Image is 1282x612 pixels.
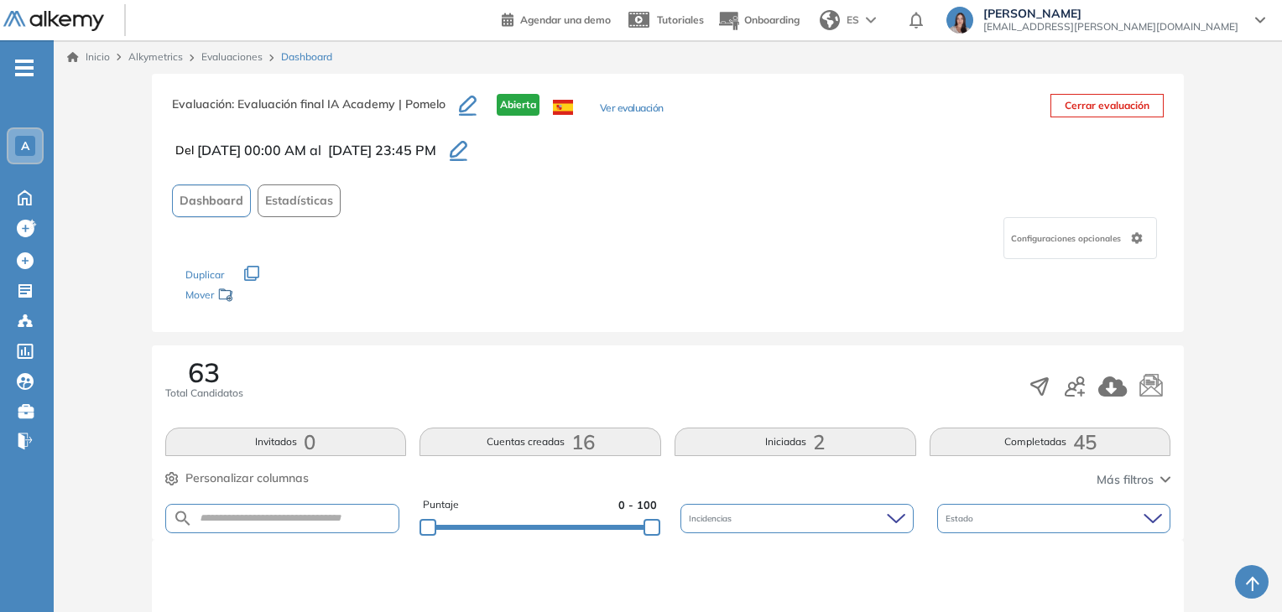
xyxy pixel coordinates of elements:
a: Evaluaciones [201,50,263,63]
span: al [310,140,321,160]
button: Invitados0 [165,428,407,456]
span: Alkymetrics [128,50,183,63]
span: [EMAIL_ADDRESS][PERSON_NAME][DOMAIN_NAME] [983,20,1238,34]
button: Personalizar columnas [165,469,309,487]
span: Dashboard [281,49,332,65]
span: Total Candidatos [165,386,243,401]
button: Cerrar evaluación [1050,94,1164,117]
div: Incidencias [680,504,914,533]
button: Iniciadas2 [675,428,916,456]
a: Agendar una demo [502,8,611,29]
span: Puntaje [423,497,459,513]
span: Abierta [497,94,539,116]
a: Inicio [67,49,110,65]
div: Widget de chat [1198,532,1282,612]
span: Del [175,142,194,159]
span: 63 [188,359,220,386]
span: Dashboard [180,192,243,210]
span: Más filtros [1097,471,1154,489]
i: - [15,66,34,70]
span: [DATE] 23:45 PM [328,140,436,160]
span: Duplicar [185,268,224,281]
img: Logo [3,11,104,32]
img: arrow [866,17,876,23]
img: ESP [553,100,573,115]
div: Configuraciones opcionales [1003,217,1157,259]
span: Incidencias [689,512,735,525]
span: 0 - 100 [618,497,657,513]
button: Completadas45 [930,428,1171,456]
button: Onboarding [717,3,800,39]
span: Personalizar columnas [185,469,309,487]
button: Cuentas creadas16 [420,428,661,456]
button: Estadísticas [258,184,341,217]
span: Tutoriales [657,13,704,26]
img: world [820,10,840,30]
div: Mover [185,281,353,312]
h3: Evaluación [172,94,459,129]
img: SEARCH_ALT [173,508,193,529]
span: [DATE] 00:00 AM [197,140,306,160]
span: : Evaluación final IA Academy | Pomelo [232,96,446,112]
span: Estadísticas [265,192,333,210]
span: Agendar una demo [520,13,611,26]
div: Estado [937,504,1170,533]
button: Ver evaluación [600,101,664,118]
span: Estado [946,512,977,525]
iframe: Chat Widget [1198,532,1282,612]
button: Dashboard [172,184,251,217]
button: Más filtros [1097,471,1170,489]
span: ES [847,13,859,28]
span: [PERSON_NAME] [983,7,1238,20]
span: Onboarding [744,13,800,26]
span: A [21,139,29,153]
span: Configuraciones opcionales [1011,232,1124,245]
